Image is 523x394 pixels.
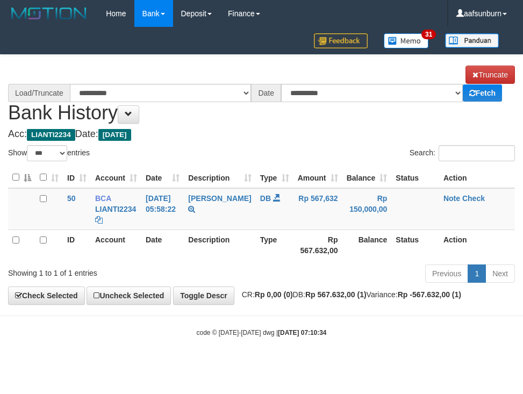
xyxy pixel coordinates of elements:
[465,66,515,84] a: Truncate
[439,230,515,260] th: Action
[184,230,255,260] th: Description
[98,129,131,141] span: [DATE]
[293,230,342,260] th: Rp 567.632,00
[342,188,392,230] td: Rp 150,000,00
[251,84,281,102] div: Date
[391,167,439,188] th: Status
[278,329,326,336] strong: [DATE] 07:10:34
[485,264,515,283] a: Next
[8,145,90,161] label: Show entries
[8,84,70,102] div: Load/Truncate
[421,30,436,39] span: 31
[443,194,460,203] a: Note
[8,263,210,278] div: Showing 1 to 1 of 1 entries
[439,145,515,161] input: Search:
[8,66,515,124] h1: Bank History
[95,216,103,224] a: Copy LIANTI2234 to clipboard
[27,129,75,141] span: LIANTI2234
[410,145,515,161] label: Search:
[141,167,184,188] th: Date: activate to sort column ascending
[391,230,439,260] th: Status
[8,286,85,305] a: Check Selected
[256,167,293,188] th: Type: activate to sort column ascending
[63,230,91,260] th: ID
[398,290,461,299] strong: Rp -567.632,00 (1)
[27,145,67,161] select: Showentries
[342,230,392,260] th: Balance
[468,264,486,283] a: 1
[384,33,429,48] img: Button%20Memo.svg
[173,286,234,305] a: Toggle Descr
[141,230,184,260] th: Date
[91,167,141,188] th: Account: activate to sort column ascending
[425,264,468,283] a: Previous
[293,167,342,188] th: Amount: activate to sort column ascending
[342,167,392,188] th: Balance: activate to sort column ascending
[184,167,255,188] th: Description: activate to sort column ascending
[445,33,499,48] img: panduan.png
[305,290,367,299] strong: Rp 567.632,00 (1)
[35,167,63,188] th: : activate to sort column ascending
[439,167,515,188] th: Action
[197,329,327,336] small: code © [DATE]-[DATE] dwg |
[8,129,515,140] h4: Acc: Date:
[237,290,461,299] span: CR: DB: Variance:
[462,194,485,203] a: Check
[376,27,437,54] a: 31
[256,230,293,260] th: Type
[67,194,76,203] span: 50
[91,230,141,260] th: Account
[8,167,35,188] th: : activate to sort column descending
[87,286,171,305] a: Uncheck Selected
[63,167,91,188] th: ID: activate to sort column ascending
[293,188,342,230] td: Rp 567,632
[8,5,90,22] img: MOTION_logo.png
[95,194,111,203] span: BCA
[95,205,136,213] a: LIANTI2234
[260,194,271,203] span: DB
[141,188,184,230] td: [DATE] 05:58:22
[188,194,251,203] a: [PERSON_NAME]
[463,84,502,102] a: Fetch
[314,33,368,48] img: Feedback.jpg
[255,290,293,299] strong: Rp 0,00 (0)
